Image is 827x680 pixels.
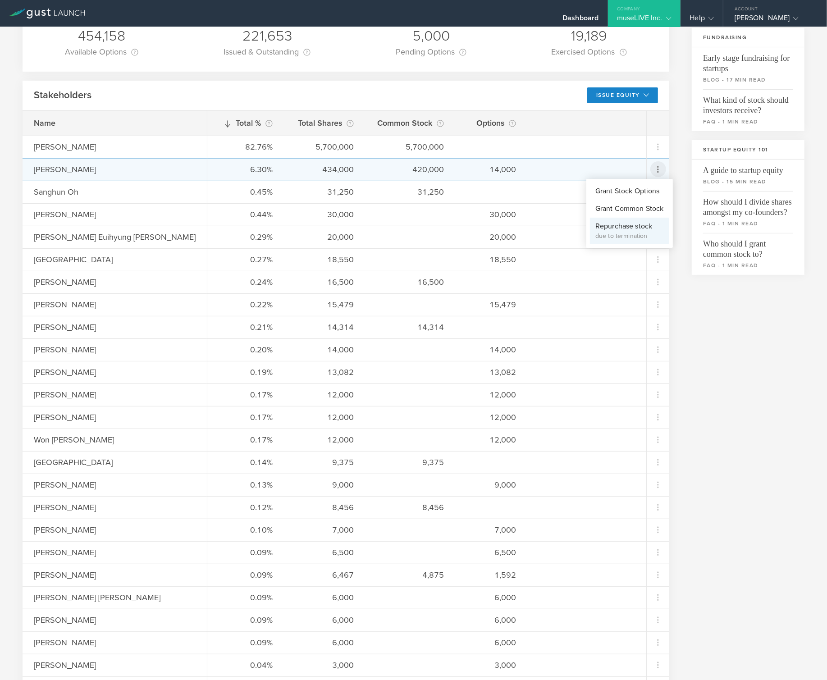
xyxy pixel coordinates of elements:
[595,186,664,196] div: Grant Stock Options
[595,232,664,241] div: due to termination
[782,637,827,680] iframe: Chat Widget
[595,221,664,232] div: Repurchase stock
[595,204,664,214] div: Grant Common Stock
